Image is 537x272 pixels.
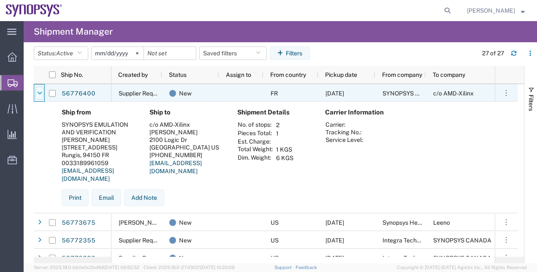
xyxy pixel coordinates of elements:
span: Ship No. [61,71,83,78]
button: Add Note [124,189,164,206]
span: [DATE] 09:52:52 [104,265,140,270]
input: Not set [144,47,196,60]
h4: Shipment Manager [34,21,113,42]
img: logo [6,4,62,17]
div: 0033189961059 [62,159,136,167]
a: 56770399 [61,252,96,265]
span: SYNOPSYS CANADA [433,237,491,244]
span: 09/10/2025 [325,219,344,226]
span: New [179,214,192,231]
span: FR [271,90,278,97]
span: Filters [528,95,534,111]
a: [EMAIL_ADDRESS][DOMAIN_NAME] [62,167,114,182]
th: Service Level: [325,136,363,144]
a: 56776400 [61,87,96,101]
h4: Carrier Information [325,109,393,116]
span: Supplier Request [119,255,165,261]
td: 6 KGS [273,154,296,162]
span: Supplier Request [119,90,165,97]
span: SYNOPSYS CANADA [433,255,491,261]
h4: Ship from [62,109,136,116]
div: [STREET_ADDRESS] [62,144,136,151]
span: US [271,237,279,244]
div: 27 of 27 [482,49,504,58]
span: c/o AMD-Xilinx [433,90,474,97]
span: Integra Technologies [382,255,440,261]
span: US [271,255,279,261]
span: Leeno [433,219,450,226]
span: 09/09/2025 [325,255,344,261]
h4: Ship to [149,109,224,116]
span: 09/10/2025 [325,90,344,97]
span: From country [270,71,306,78]
span: To company [433,71,465,78]
th: Pieces Total: [237,129,273,138]
span: Server: 2025.18.0-bb0e0c2bd68 [34,265,140,270]
span: Synopsys Headquarters USSV [382,219,464,226]
span: New [179,231,192,249]
a: 56773675 [61,216,96,230]
span: SYNOPSYS EMULATION AND VERIFICATION [382,90,505,97]
div: c/o AMD-Xilinx [149,121,224,128]
td: 1 KGS [273,145,296,154]
span: KyeongJin Jang [119,219,167,226]
a: 56772355 [61,234,96,248]
th: No. of stops: [237,121,273,129]
span: 09/09/2025 [325,237,344,244]
div: [GEOGRAPHIC_DATA] US [149,144,224,151]
th: Est. Charge: [237,138,273,145]
a: [EMAIL_ADDRESS][DOMAIN_NAME] [149,160,202,175]
span: From company [382,71,422,78]
span: Pickup date [325,71,357,78]
button: Filters [270,46,310,60]
span: Assign to [226,71,251,78]
div: [PERSON_NAME] [62,136,136,144]
span: Client: 2025.18.0-27d3021 [144,265,235,270]
td: 1 [273,129,296,138]
span: Active [56,50,73,57]
span: [DATE] 10:20:09 [201,265,235,270]
th: Total Weight: [237,145,273,154]
span: Copyright © [DATE]-[DATE] Agistix Inc., All Rights Reserved [397,264,527,271]
div: Rungis, 94150 FR [62,151,136,159]
span: New [179,249,192,267]
button: Saved filters [199,46,267,60]
span: New [179,84,192,102]
button: [PERSON_NAME] [466,5,525,16]
div: 2100 Logic Dr [149,136,224,144]
th: Tracking No.: [325,128,363,136]
a: Feedback [296,265,317,270]
div: [PHONE_NUMBER] [149,151,224,159]
div: SYNOPSYS EMULATION AND VERIFICATION [62,121,136,136]
span: Integra Technologies [382,237,440,244]
a: Support [274,265,296,270]
button: Print [62,189,89,206]
th: Carrier: [325,121,363,128]
span: Rachelle Varela [467,6,515,15]
div: [PERSON_NAME] [149,128,224,136]
span: Supplier Request [119,237,165,244]
button: Email [92,189,121,206]
input: Not set [92,47,144,60]
button: Status:Active [34,46,88,60]
span: Created by [118,71,148,78]
span: Status [169,71,187,78]
td: 2 [273,121,296,129]
th: Dim. Weight: [237,154,273,162]
span: US [271,219,279,226]
h4: Shipment Details [237,109,312,116]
